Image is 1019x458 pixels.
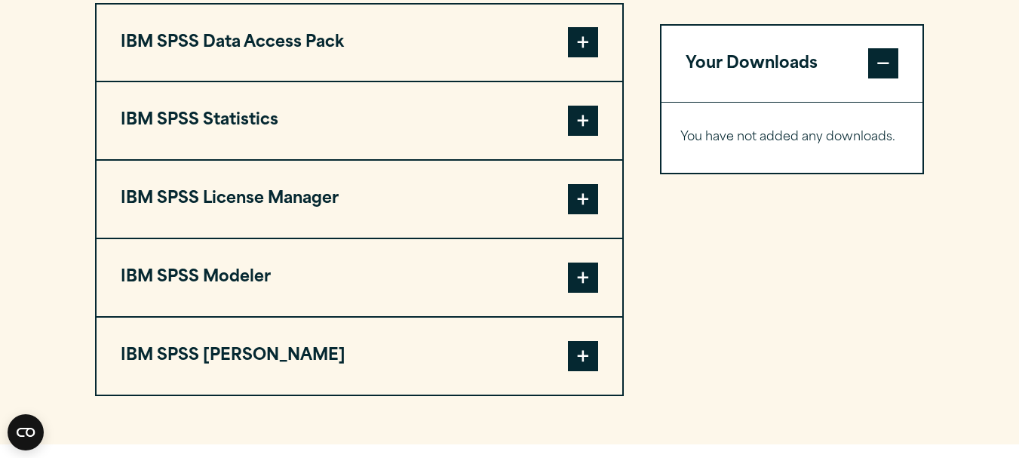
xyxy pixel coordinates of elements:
[97,5,622,81] button: IBM SPSS Data Access Pack
[97,318,622,395] button: IBM SPSS [PERSON_NAME]
[661,26,923,103] button: Your Downloads
[8,414,44,450] button: Open CMP widget
[661,103,923,174] div: Your Downloads
[680,128,904,149] p: You have not added any downloads.
[97,239,622,316] button: IBM SPSS Modeler
[97,82,622,159] button: IBM SPSS Statistics
[97,161,622,238] button: IBM SPSS License Manager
